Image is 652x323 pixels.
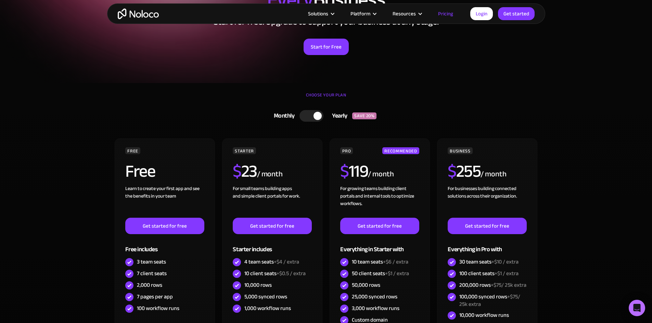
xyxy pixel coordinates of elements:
[340,155,349,187] span: $
[244,258,299,266] div: 4 team seats
[233,163,257,180] h2: 23
[244,293,287,300] div: 5,000 synced rows
[352,270,409,277] div: 50 client seats
[244,270,306,277] div: 10 client seats
[125,163,155,180] h2: Free
[125,147,140,154] div: FREE
[233,218,311,234] a: Get started for free
[137,305,179,312] div: 100 workflow runs
[244,281,272,289] div: 10,000 rows
[629,300,645,316] div: Open Intercom Messenger
[430,9,462,18] a: Pricing
[382,147,419,154] div: RECOMMENDED
[459,270,519,277] div: 100 client seats
[448,185,526,218] div: For businesses building connected solutions across their organization. ‍
[304,39,349,55] a: Start for Free
[125,234,204,256] div: Free includes
[448,147,472,154] div: BUSINESS
[137,258,166,266] div: 3 team seats
[233,155,241,187] span: $
[384,9,430,18] div: Resources
[383,257,408,267] span: +$6 / extra
[233,185,311,218] div: For small teams building apps and simple client portals for work. ‍
[340,163,368,180] h2: 119
[340,185,419,218] div: For growing teams building client portals and internal tools to optimize workflows.
[352,112,376,119] div: SAVE 20%
[233,147,256,154] div: STARTER
[459,281,526,289] div: 200,000 rows
[340,147,353,154] div: PRO
[491,257,519,267] span: +$10 / extra
[498,7,535,20] a: Get started
[233,234,311,256] div: Starter includes
[323,111,352,121] div: Yearly
[352,293,397,300] div: 25,000 synced rows
[340,218,419,234] a: Get started for free
[448,234,526,256] div: Everything in Pro with
[459,311,509,319] div: 10,000 workflow runs
[352,258,408,266] div: 10 team seats
[342,9,384,18] div: Platform
[274,257,299,267] span: +$4 / extra
[459,293,526,308] div: 100,000 synced rows
[448,218,526,234] a: Get started for free
[257,169,283,180] div: / month
[448,155,456,187] span: $
[125,185,204,218] div: Learn to create your first app and see the benefits in your team ‍
[308,9,328,18] div: Solutions
[393,9,416,18] div: Resources
[244,305,291,312] div: 1,000 workflow runs
[385,268,409,279] span: +$1 / extra
[352,305,399,312] div: 3,000 workflow runs
[481,169,506,180] div: / month
[118,9,159,19] a: home
[459,258,519,266] div: 30 team seats
[459,292,520,309] span: +$75/ 25k extra
[137,281,162,289] div: 2,000 rows
[265,111,300,121] div: Monthly
[352,281,380,289] div: 50,000 rows
[491,280,526,290] span: +$75/ 25k extra
[495,268,519,279] span: +$1 / extra
[340,234,419,256] div: Everything in Starter with
[470,7,493,20] a: Login
[368,169,394,180] div: / month
[125,218,204,234] a: Get started for free
[277,268,306,279] span: +$0.5 / extra
[299,9,342,18] div: Solutions
[137,293,173,300] div: 7 pages per app
[114,90,538,107] div: CHOOSE YOUR PLAN
[448,163,481,180] h2: 255
[350,9,370,18] div: Platform
[137,270,167,277] div: 7 client seats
